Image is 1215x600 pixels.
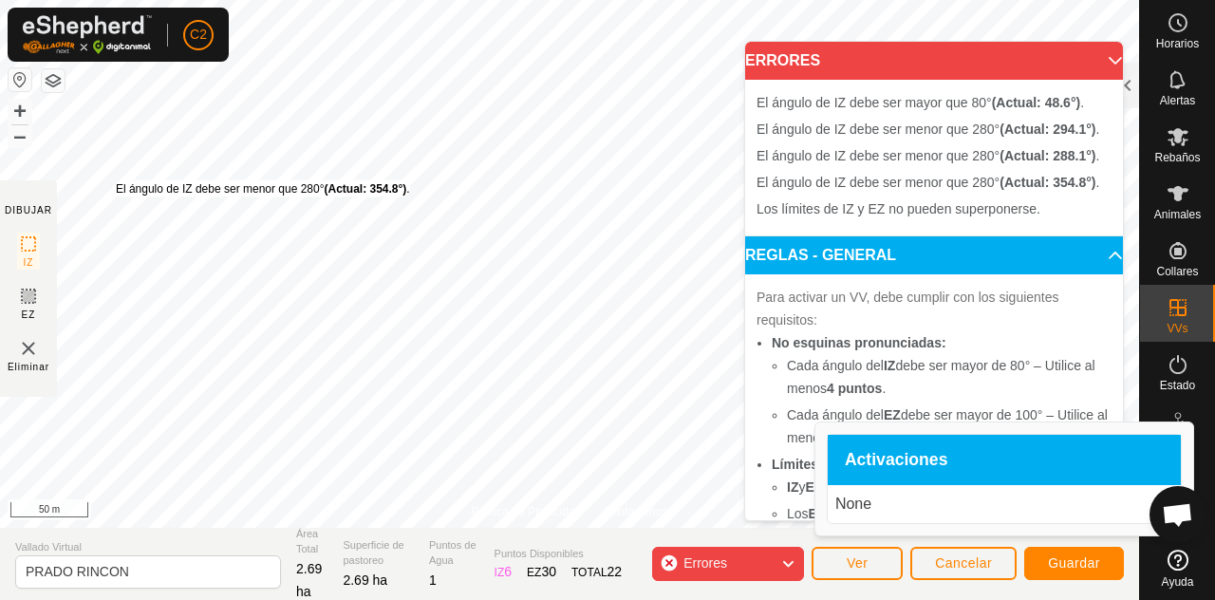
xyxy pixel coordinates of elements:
[429,572,437,588] span: 1
[910,547,1017,580] button: Cancelar
[1000,175,1095,190] b: (Actual: 354.8°)
[683,555,727,571] span: Errores
[116,180,410,197] div: El ángulo de IZ debe ser menor que 280° .
[190,25,207,45] span: C2
[17,337,40,360] img: VV
[1167,323,1187,334] span: VVs
[429,537,479,569] span: Puntos de Agua
[472,503,581,520] a: Política de Privacidad
[527,562,556,582] div: EZ
[541,564,556,579] span: 30
[1000,148,1095,163] b: (Actual: 288.1°)
[9,68,31,91] button: Restablecer Mapa
[604,503,667,520] a: Contáctenos
[343,537,414,569] span: Superficie de pastoreo
[757,95,1084,110] span: El ángulo de IZ debe ser mayor que 80° .
[745,248,896,263] span: REGLAS - GENERAL
[757,201,1040,216] span: Los límites de IZ y EZ no pueden superponerse.
[1156,38,1199,49] span: Horarios
[1160,95,1195,106] span: Alertas
[847,555,869,571] span: Ver
[787,354,1112,400] li: Cada ángulo del debe ser mayor de 80° – Utilice al menos .
[884,407,901,422] b: EZ
[1154,152,1200,163] span: Rebaños
[757,122,1099,137] span: El ángulo de IZ debe ser menor que 280° .
[757,290,1059,328] span: Para activar un VV, debe cumplir con los siguientes requisitos:
[504,564,512,579] span: 6
[745,236,1123,274] p-accordion-header: REGLAS - GENERAL
[992,95,1081,110] b: (Actual: 48.6°)
[296,561,322,599] span: 2.69 ha
[757,175,1099,190] span: El ángulo de IZ debe ser menor que 280° .
[787,502,1112,548] li: Los deben tener al menos a su alrededor.
[325,182,407,196] b: (Actual: 354.8°)
[24,255,34,270] span: IZ
[607,564,623,579] span: 22
[845,452,948,469] span: Activaciones
[1154,209,1201,220] span: Animales
[787,479,798,495] b: IZ
[787,476,1112,498] li: y no deben ni .
[495,546,623,562] span: Puntos Disponibles
[1150,486,1206,543] div: Chat abierto
[835,493,1173,516] p: None
[22,308,36,322] span: EZ
[757,148,1099,163] span: El ángulo de IZ debe ser menor que 280° .
[809,506,833,521] b: EZs
[772,335,946,350] b: No esquinas pronunciadas:
[42,69,65,92] button: Capas del Mapa
[23,15,152,54] img: Logo Gallagher
[745,42,1123,80] p-accordion-header: ERRORES
[1140,542,1215,595] a: Ayuda
[1048,555,1100,571] span: Guardar
[805,479,830,495] b: EZs
[884,358,895,373] b: IZ
[5,203,52,217] div: DIBUJAR
[495,562,512,582] div: IZ
[935,555,992,571] span: Cancelar
[827,381,882,396] b: 4 puntos
[571,562,622,582] div: TOTAL
[9,124,31,147] button: –
[787,403,1112,449] li: Cada ángulo del debe ser mayor de 100° – Utilice al menos .
[745,80,1123,235] p-accordion-content: ERRORES
[1000,122,1095,137] b: (Actual: 294.1°)
[15,539,281,555] span: Vallado Virtual
[9,100,31,122] button: +
[745,53,820,68] span: ERRORES
[1156,266,1198,277] span: Collares
[772,457,823,472] b: Límites:
[812,547,903,580] button: Ver
[1160,380,1195,391] span: Estado
[1024,547,1124,580] button: Guardar
[343,572,387,588] span: 2.69 ha
[8,360,49,374] span: Eliminar
[1162,576,1194,588] span: Ayuda
[296,526,327,557] span: Área Total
